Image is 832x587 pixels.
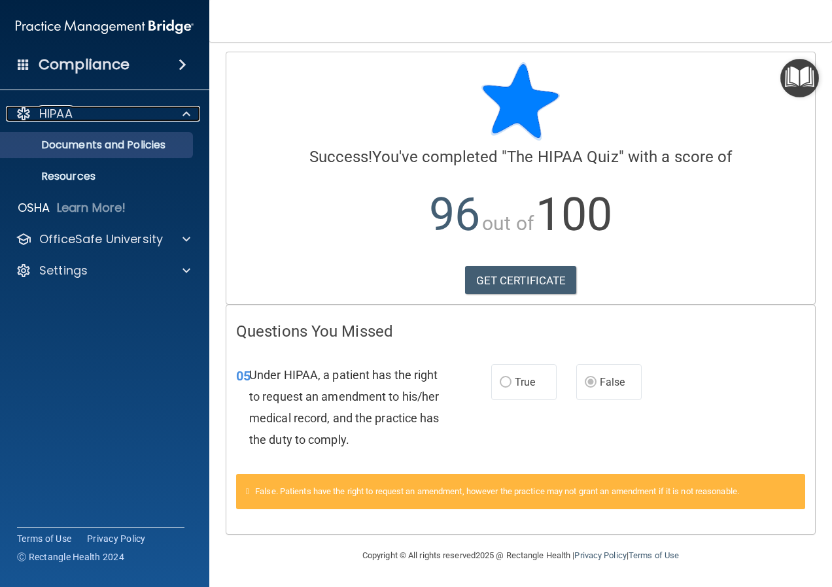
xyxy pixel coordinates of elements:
span: Under HIPAA, a patient has the right to request an amendment to his/her medical record, and the p... [249,368,440,447]
span: 96 [429,188,480,241]
span: False [600,376,625,388]
span: True [515,376,535,388]
h4: Questions You Missed [236,323,805,340]
input: True [500,378,511,388]
h4: You've completed " " with a score of [236,148,805,165]
a: Terms of Use [17,532,71,545]
span: The HIPAA Quiz [507,148,618,166]
span: False. Patients have the right to request an amendment, however the practice may not grant an ame... [255,486,739,496]
p: Learn More! [57,200,126,216]
h4: Compliance [39,56,130,74]
span: Ⓒ Rectangle Health 2024 [17,550,124,563]
p: HIPAA [39,106,73,122]
span: Success! [309,148,373,166]
a: OfficeSafe University [16,231,190,247]
a: Privacy Policy [574,550,626,560]
p: Resources [9,170,187,183]
a: GET CERTIFICATE [465,266,577,295]
p: Documents and Policies [9,139,187,152]
div: Copyright © All rights reserved 2025 @ Rectangle Health | | [282,535,759,577]
a: Privacy Policy [87,532,146,545]
span: 05 [236,368,251,384]
a: HIPAA [16,106,190,122]
img: PMB logo [16,14,194,40]
span: out of [482,212,534,235]
p: Settings [39,263,88,278]
img: blue-star-rounded.9d042014.png [481,62,560,141]
button: Open Resource Center [780,59,819,97]
a: Terms of Use [629,550,679,560]
p: OfficeSafe University [39,231,163,247]
p: OSHA [18,200,50,216]
span: 100 [536,188,612,241]
input: False [585,378,597,388]
a: Settings [16,263,190,278]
